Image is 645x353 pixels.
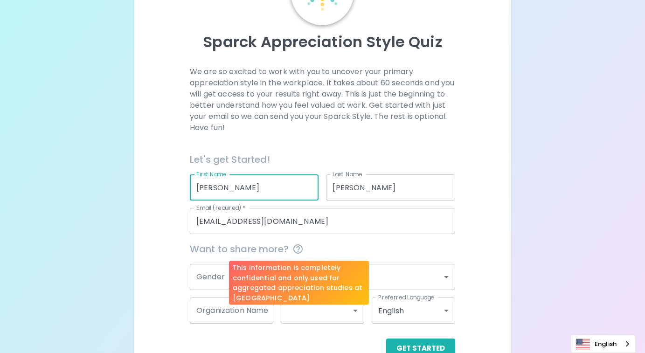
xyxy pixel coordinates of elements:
aside: Language selected: English [571,335,636,353]
p: We are so excited to work with you to uncover your primary appreciation style in the workplace. I... [190,66,455,133]
label: Preferred Language [378,293,434,301]
label: Last Name [333,170,362,178]
h6: Let's get Started! [190,152,455,167]
p: Sparck Appreciation Style Quiz [146,33,499,51]
label: First Name [196,170,227,178]
a: English [571,335,635,353]
label: Email (required) [196,204,246,212]
div: English [372,298,455,324]
svg: This information is completely confidential and only used for aggregated appreciation studies at ... [292,243,304,255]
div: Language [571,335,636,353]
span: Want to share more? [190,242,455,256]
div: This information is completely confidential and only used for aggregated appreciation studies at ... [229,261,369,305]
